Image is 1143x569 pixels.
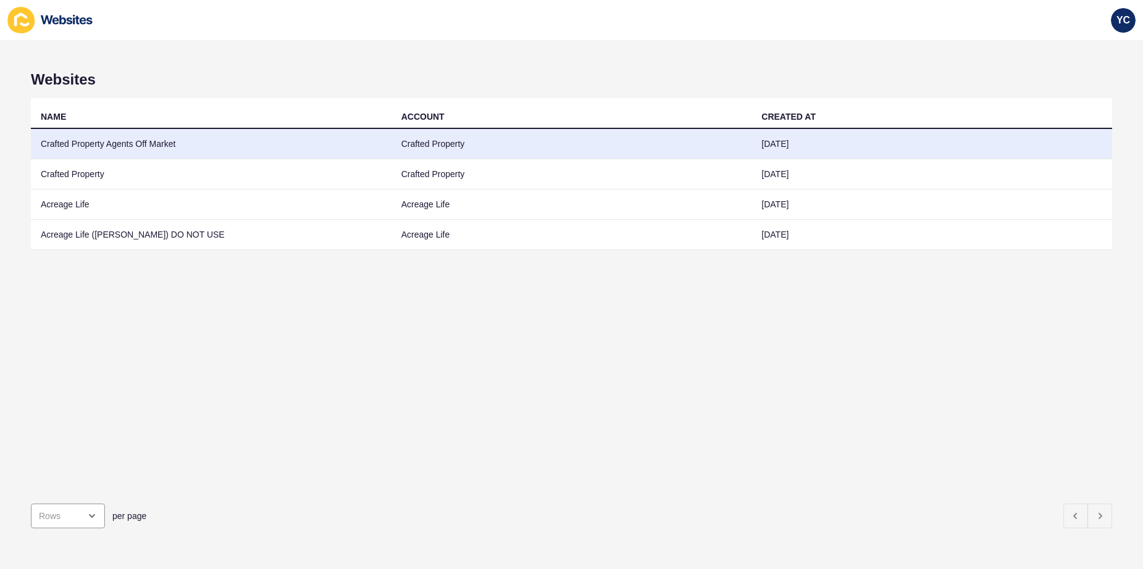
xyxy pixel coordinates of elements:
[752,220,1112,250] td: [DATE]
[1116,14,1130,27] span: YC
[401,110,445,123] div: ACCOUNT
[391,189,752,220] td: Acreage Life
[31,129,391,159] td: Crafted Property Agents Off Market
[391,129,752,159] td: Crafted Property
[752,159,1112,189] td: [DATE]
[112,510,146,522] span: per page
[752,189,1112,220] td: [DATE]
[31,220,391,250] td: Acreage Life ([PERSON_NAME]) DO NOT USE
[31,71,1112,88] h1: Websites
[31,189,391,220] td: Acreage Life
[41,110,66,123] div: NAME
[752,129,1112,159] td: [DATE]
[31,159,391,189] td: Crafted Property
[31,504,105,528] div: open menu
[761,110,816,123] div: CREATED AT
[391,220,752,250] td: Acreage Life
[391,159,752,189] td: Crafted Property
